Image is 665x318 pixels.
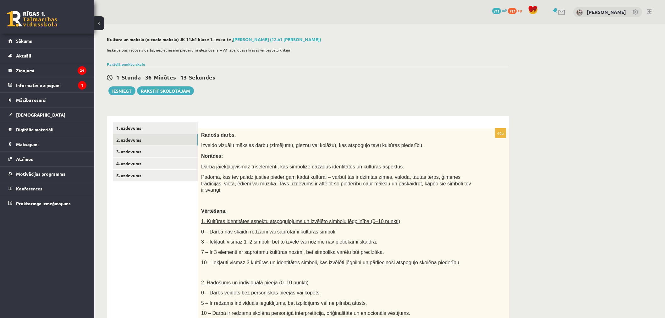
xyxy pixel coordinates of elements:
[8,167,86,181] a: Motivācijas programma
[16,127,53,132] span: Digitālie materiāli
[201,143,424,148] span: Izveido vizuālu mākslas darbu (zīmējumu, gleznu vai kolāžu), kas atspoguļo tavu kultūras piederību.
[16,53,31,58] span: Aktuāli
[201,300,367,306] span: 5 – Ir redzams individuāls ieguldījums, bet izpildījums vēl ne pilnībā attīsts.
[201,239,377,244] span: 3 – Iekļauti vismaz 1–2 simboli, bet to izvēle vai nozīme nav pietiekami skaidra.
[16,171,66,177] span: Motivācijas programma
[8,93,86,107] a: Mācību resursi
[16,186,42,191] span: Konferences
[201,290,321,295] span: 0 – Darbs veidots bez personiskas pieejas vai kopēts.
[587,9,626,15] a: [PERSON_NAME]
[8,107,86,122] a: [DEMOGRAPHIC_DATA]
[16,63,86,78] legend: Ziņojumi
[113,146,198,157] a: 3. uzdevums
[16,200,71,206] span: Proktoringa izmēģinājums
[16,112,65,118] span: [DEMOGRAPHIC_DATA]
[16,38,32,44] span: Sākums
[8,34,86,48] a: Sākums
[107,47,506,53] p: Ieskaitē būs radošais darbs, nepieciešami piederumi gleznošanai – A4 lapa, guaša krāsas vai paste...
[201,219,400,224] span: 1. Kultūras identitātes aspektu atspoguļojums un izvēlēto simbolu jēgpilnība (0–10 punkti)
[189,74,215,81] span: Sekundes
[8,63,86,78] a: Ziņojumi24
[113,170,198,181] a: 5. uzdevums
[201,208,227,214] span: Vērtēšana.
[201,174,471,193] span: Padomā, kas tev palīdz justies piederīgam kādai kultūrai – varbūt tās ir dzimtas zīmes, valoda, t...
[108,86,135,95] button: Iesniegt
[107,37,509,42] h2: Kultūra un māksla (vizuālā māksla) JK 11.b1 klase 1. ieskaite ,
[145,74,151,81] span: 36
[78,81,86,90] i: 1
[8,152,86,166] a: Atzīmes
[16,78,86,92] legend: Informatīvie ziņojumi
[502,8,507,13] span: mP
[508,8,525,13] a: 717 xp
[7,11,57,27] a: Rīgas 1. Tālmācības vidusskola
[201,280,309,285] span: 2. Radošums un individuālā pieeja (0–10 punkti)
[78,66,86,75] i: 24
[518,8,522,13] span: xp
[201,249,384,255] span: 7 – Ir 3 elementi ar saprotamu kultūras nozīmi, bet simbolika varētu būt precīzāka.
[8,137,86,151] a: Maksājumi
[492,8,507,13] a: 711 mP
[201,260,460,265] span: 10 – Iekļauti vismaz 3 kultūras un identitātes simboli, kas izvēlēti jēgpilni un pārliecinoši ats...
[16,97,47,103] span: Mācību resursi
[8,181,86,196] a: Konferences
[154,74,176,81] span: Minūtes
[180,74,187,81] span: 13
[113,122,198,134] a: 1. uzdevums
[201,153,223,159] span: Norādes:
[201,132,236,138] span: Radošs darbs.
[16,156,33,162] span: Atzīmes
[122,74,141,81] span: Stunda
[234,164,258,169] u: vismaz trīs
[8,48,86,63] a: Aktuāli
[8,196,86,211] a: Proktoringa izmēģinājums
[8,122,86,137] a: Digitālie materiāli
[113,158,198,169] a: 4. uzdevums
[201,164,404,169] span: Darbā jāiekļauj elementi, kas simbolizē dažādus identitātes un kultūras aspektus.
[116,74,119,81] span: 1
[508,8,517,14] span: 717
[495,128,506,138] p: 40p
[201,310,410,316] span: 10 – Darbā ir redzama skolēna personīgā interpretācija, oriģinalitāte un emocionāls vēstījums.
[233,36,321,42] a: [PERSON_NAME] (12.b1 [PERSON_NAME])
[113,134,198,146] a: 2. uzdevums
[8,78,86,92] a: Informatīvie ziņojumi1
[492,8,501,14] span: 711
[201,229,337,234] span: 0 – Darbā nav skaidri redzami vai saprotami kultūras simboli.
[137,86,194,95] a: Rakstīt skolotājam
[107,62,145,67] a: Parādīt punktu skalu
[576,9,583,16] img: Domenika Babane
[16,137,86,151] legend: Maksājumi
